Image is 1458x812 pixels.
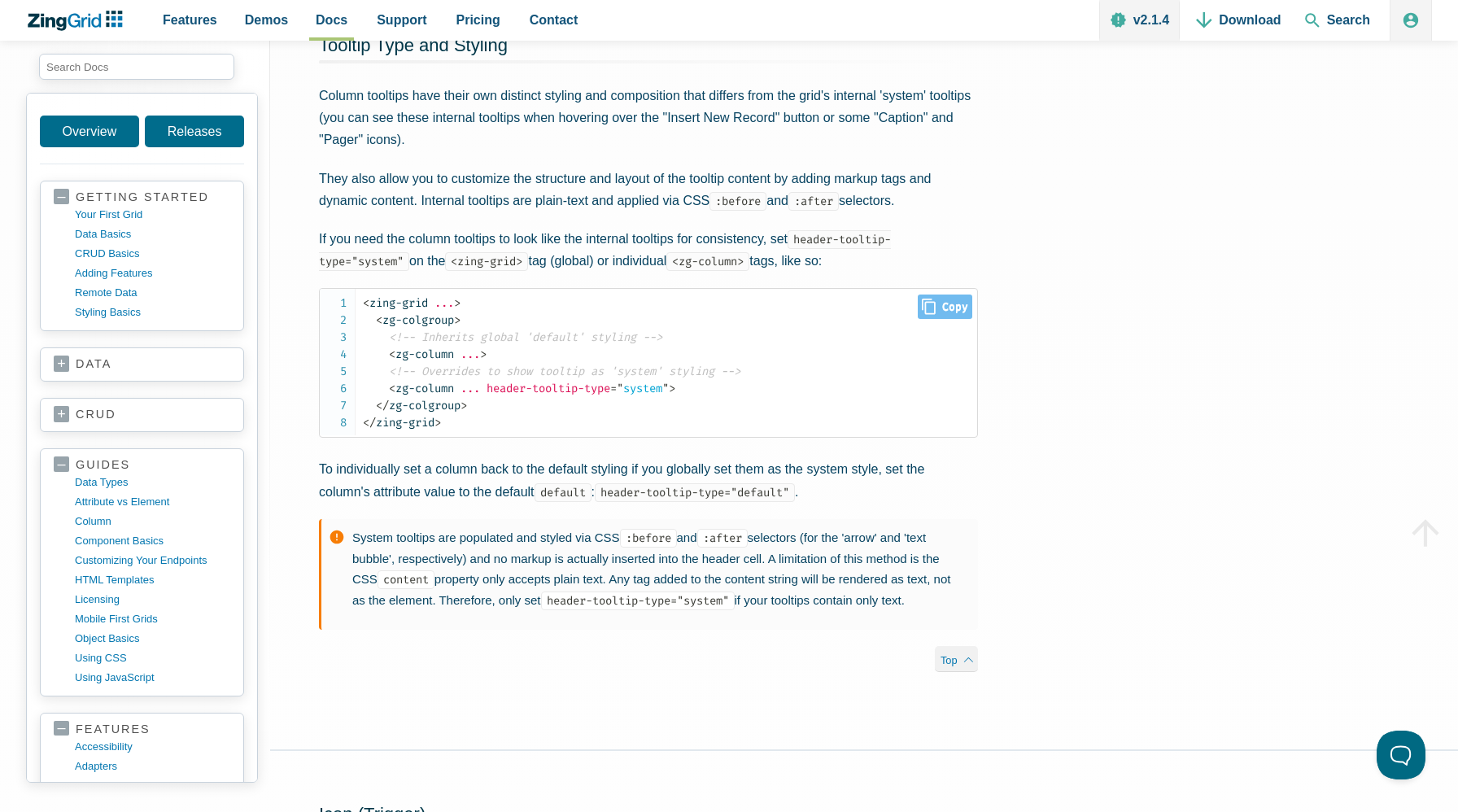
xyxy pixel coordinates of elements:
a: Releases [145,116,244,147]
a: Overview [40,116,139,147]
span: > [454,313,461,327]
span: ... [461,347,480,361]
p: They also allow you to customize the structure and layout of the tooltip content by adding markup... [319,168,978,212]
span: < [376,313,382,327]
a: aggregation [75,776,230,796]
a: crud [54,407,230,423]
code: header-tooltip-type="system" [541,592,735,610]
span: < [389,347,395,361]
span: Pricing [456,9,500,31]
p: System tooltips are populated and styled via CSS and selectors (for the 'arrow' and 'text bubble'... [352,527,962,611]
span: </ [363,416,376,430]
span: zing-grid [363,416,434,430]
a: data [54,356,230,373]
code: :before [620,529,677,548]
span: Features [163,9,217,31]
a: your first grid [75,205,230,225]
span: zg-column [389,347,454,361]
span: > [669,382,675,395]
span: header-tooltip-type [487,382,610,395]
span: Support [377,9,426,31]
span: Demos [245,9,288,31]
code: :before [709,192,766,211]
a: using JavaScript [75,668,230,688]
span: Contact [530,9,578,31]
a: using CSS [75,648,230,668]
span: " [662,382,669,395]
code: header-tooltip-type="default" [595,483,795,502]
a: customizing your endpoints [75,551,230,570]
a: adapters [75,757,230,776]
span: < [389,382,395,395]
a: getting started [54,190,230,205]
a: adding features [75,264,230,283]
span: ... [434,296,454,310]
code: :after [788,192,839,211]
span: zg-column [389,382,454,395]
span: < [363,296,369,310]
a: accessibility [75,737,230,757]
a: Tooltip Type and Styling [319,35,508,55]
span: ... [461,382,480,395]
span: = [610,382,617,395]
span: > [461,399,467,413]
iframe: Toggle Customer Support [1377,731,1425,779]
a: mobile first grids [75,609,230,629]
a: licensing [75,590,230,609]
a: styling basics [75,303,230,322]
span: > [434,416,441,430]
span: <!-- Inherits global 'default' styling --> [389,330,662,344]
code: default [535,483,591,502]
span: zg-colgroup [376,399,461,413]
code: <zg-column> [666,252,749,271]
a: data basics [75,225,230,244]
a: component basics [75,531,230,551]
a: CRUD basics [75,244,230,264]
code: content [378,570,434,589]
a: guides [54,457,230,473]
a: ZingChart Logo. Click to return to the homepage [26,11,131,31]
code: :after [697,529,748,548]
a: HTML templates [75,570,230,590]
span: " [617,382,623,395]
a: remote data [75,283,230,303]
span: zing-grid [363,296,428,310]
input: search input [39,54,234,80]
code: <zing-grid> [445,252,528,271]
span: <!-- Overrides to show tooltip as 'system' styling --> [389,365,740,378]
a: data types [75,473,230,492]
a: column [75,512,230,531]
a: Attribute vs Element [75,492,230,512]
span: </ [376,399,389,413]
span: > [480,347,487,361]
a: features [54,722,230,737]
span: system [610,382,669,395]
p: Column tooltips have their own distinct styling and composition that differs from the grid's inte... [319,85,978,151]
p: To individually set a column back to the default styling if you globally set them as the system s... [319,458,978,502]
span: Docs [316,9,347,31]
span: zg-colgroup [376,313,454,327]
a: object basics [75,629,230,648]
p: If you need the column tooltips to look like the internal tooltips for consistency, set on the ta... [319,228,978,272]
span: > [454,296,461,310]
